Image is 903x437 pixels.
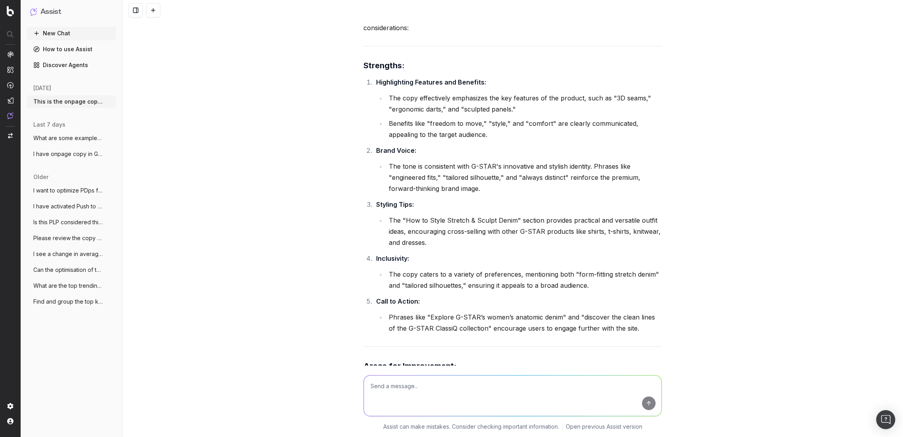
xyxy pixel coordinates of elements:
[363,361,457,371] strong: Areas for Improvement:
[7,51,13,58] img: Analytics
[27,264,116,276] button: Can the optimisation of this PDP be impr
[386,269,662,291] li: The copy caters to a variety of preferences, mentioning both "form-fitting stretch denim" and "ta...
[376,200,414,208] strong: Styling Tips:
[7,112,13,119] img: Assist
[30,8,37,15] img: Assist
[33,121,65,129] span: last 7 days
[386,92,662,115] li: The copy effectively emphasizes the key features of the product, such as "3D seams," "ergonomic d...
[27,248,116,260] button: I see a change in average position over
[376,146,416,154] strong: Brand Voice:
[386,312,662,334] li: Phrases like "Explore G-STAR’s women’s anatomic denim" and "discover the clean lines of the G-STA...
[33,202,103,210] span: I have activated Push to Bing - but I se
[33,266,103,274] span: Can the optimisation of this PDP be impr
[30,6,113,17] button: Assist
[383,423,559,431] p: Assist can make mistakes. Consider checking important information.
[27,232,116,244] button: Please review the copy on this PDP: http
[33,98,103,106] span: This is the onpage copy I have received
[33,187,103,194] span: I want to optimize PDps for an ecommerce
[7,403,13,409] img: Setting
[27,95,116,108] button: This is the onpage copy I have received
[27,279,116,292] button: What are the top trending topics for den
[566,423,642,431] a: Open previous Assist version
[33,282,103,290] span: What are the top trending topics for den
[27,295,116,308] button: Find and group the top keywords for [PERSON_NAME]
[33,84,51,92] span: [DATE]
[7,6,14,16] img: Botify logo
[33,173,48,181] span: older
[40,6,61,17] h1: Assist
[376,254,409,262] strong: Inclusivity:
[376,78,486,86] strong: Highlighting Features and Benefits:
[363,61,405,70] strong: Strengths:
[876,410,895,429] div: Open Intercom Messenger
[7,97,13,104] img: Studio
[33,298,103,306] span: Find and group the top keywords for [PERSON_NAME]
[27,43,116,56] a: How to use Assist
[33,218,103,226] span: Is this PLP considered thin content?
[27,59,116,71] a: Discover Agents
[8,133,13,139] img: Switch project
[33,134,103,142] span: What are some examples for long tail key
[27,148,116,160] button: I have onpage copy in German for this UR
[27,184,116,197] button: I want to optimize PDps for an ecommerce
[33,250,103,258] span: I see a change in average position over
[386,118,662,140] li: Benefits like "freedom to move," "style," and "comfort" are clearly communicated, appealing to th...
[27,200,116,213] button: I have activated Push to Bing - but I se
[27,27,116,40] button: New Chat
[7,66,13,73] img: Intelligence
[7,418,13,424] img: My account
[27,132,116,144] button: What are some examples for long tail key
[33,150,103,158] span: I have onpage copy in German for this UR
[386,215,662,248] li: The "How to Style Stretch & Sculpt Denim" section provides practical and versatile outfit ideas, ...
[386,161,662,194] li: The tone is consistent with G-STAR's innovative and stylish identity. Phrases like "engineered fi...
[7,82,13,89] img: Activation
[27,216,116,229] button: Is this PLP considered thin content?
[33,234,103,242] span: Please review the copy on this PDP: http
[376,297,420,305] strong: Call to Action:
